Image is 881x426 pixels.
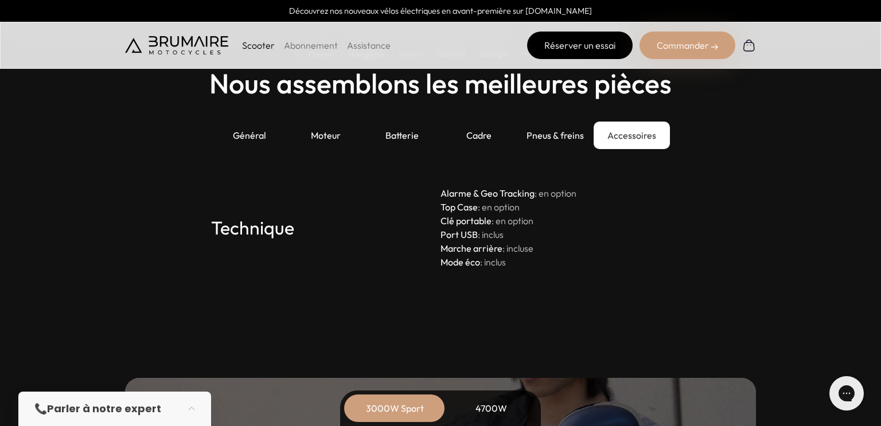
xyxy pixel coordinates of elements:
div: Accessoires [594,122,670,149]
div: Pneus & freins [517,122,593,149]
strong: Top Case [440,201,478,213]
h2: Nous assemblons les meilleures pièces [209,68,672,99]
strong: Clé portable [440,215,492,226]
img: right-arrow-2.png [711,44,718,50]
div: Commander [640,32,735,59]
div: 4700W [445,394,537,422]
div: Général [211,122,287,149]
strong: Marche arrière [440,243,502,254]
p: Scooter [242,38,275,52]
iframe: Gorgias live chat messenger [824,372,870,415]
a: Abonnement [284,40,338,51]
div: Cadre [440,122,517,149]
div: Batterie [364,122,440,149]
strong: Port USB [440,229,478,240]
div: Moteur [287,122,364,149]
h3: Technique [211,186,440,269]
div: 3000W Sport [349,394,440,422]
a: Réserver un essai [527,32,633,59]
img: Brumaire Motocycles [125,36,228,54]
strong: Mode éco [440,256,480,268]
img: Panier [742,38,756,52]
p: : en option : en option : en option : inclus : incluse : inclus [440,186,670,269]
a: Assistance [347,40,391,51]
strong: Alarme & Geo Tracking [440,187,535,199]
